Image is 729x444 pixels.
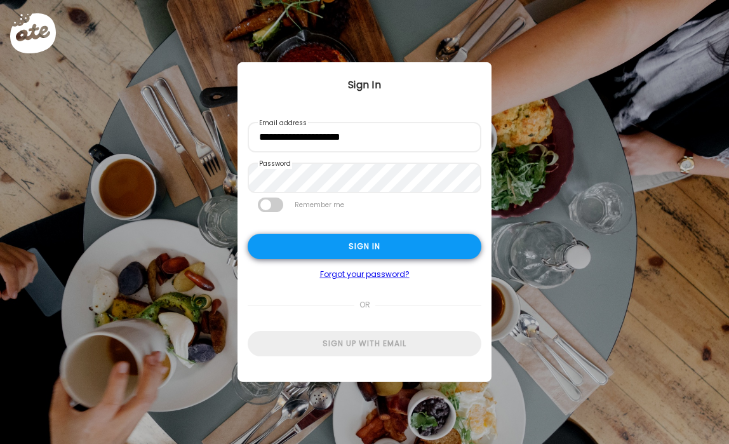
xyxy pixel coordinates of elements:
label: Password [258,159,292,169]
div: Sign in [248,234,481,259]
div: Sign In [237,77,492,93]
div: Sign up with email [248,331,481,356]
label: Email address [258,118,308,128]
a: Forgot your password? [248,269,481,279]
label: Remember me [293,198,345,212]
span: or [354,292,375,318]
